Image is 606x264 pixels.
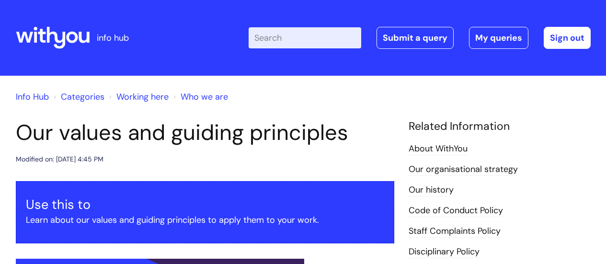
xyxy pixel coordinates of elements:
h3: Use this to [26,197,384,212]
input: Search [249,27,361,48]
a: Working here [116,91,169,103]
li: Who we are [171,89,228,104]
div: | - [249,27,591,49]
p: info hub [97,30,129,46]
a: Disciplinary Policy [409,246,480,258]
a: Staff Complaints Policy [409,225,501,238]
li: Solution home [51,89,104,104]
a: Our history [409,184,454,196]
a: Categories [61,91,104,103]
h4: Related Information [409,120,591,133]
h1: Our values and guiding principles [16,120,394,146]
a: Info Hub [16,91,49,103]
a: Sign out [544,27,591,49]
a: About WithYou [409,143,468,155]
a: Submit a query [377,27,454,49]
p: Learn about our values and guiding principles to apply them to your work. [26,212,384,228]
a: Our organisational strategy [409,163,518,176]
a: Who we are [181,91,228,103]
a: Code of Conduct Policy [409,205,503,217]
div: Modified on: [DATE] 4:45 PM [16,153,103,165]
a: My queries [469,27,528,49]
li: Working here [107,89,169,104]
